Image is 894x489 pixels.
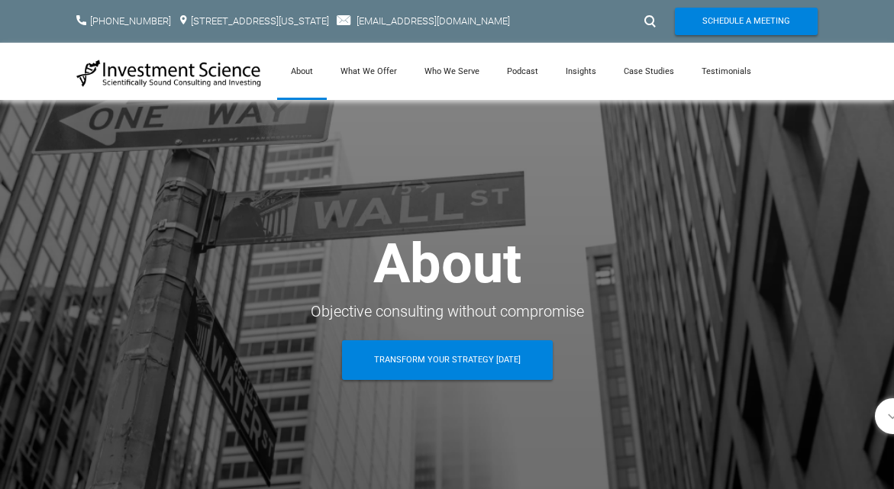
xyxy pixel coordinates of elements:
[688,43,765,100] a: Testimonials
[357,15,510,27] a: [EMAIL_ADDRESS][DOMAIN_NAME]
[76,298,818,325] div: Objective consulting without compromise
[411,43,493,100] a: Who We Serve
[374,340,521,380] span: Transform Your Strategy [DATE]
[76,59,262,87] img: Investment Science | NYC Consulting Services
[342,340,553,380] a: Transform Your Strategy [DATE]
[552,43,610,100] a: Insights
[702,8,790,35] span: Schedule A Meeting
[373,231,521,296] strong: About
[675,8,818,35] a: Schedule A Meeting
[610,43,688,100] a: Case Studies
[277,43,327,100] a: About
[191,15,329,27] a: [STREET_ADDRESS][US_STATE]​
[327,43,411,100] a: What We Offer
[90,15,171,27] a: [PHONE_NUMBER]
[493,43,552,100] a: Podcast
